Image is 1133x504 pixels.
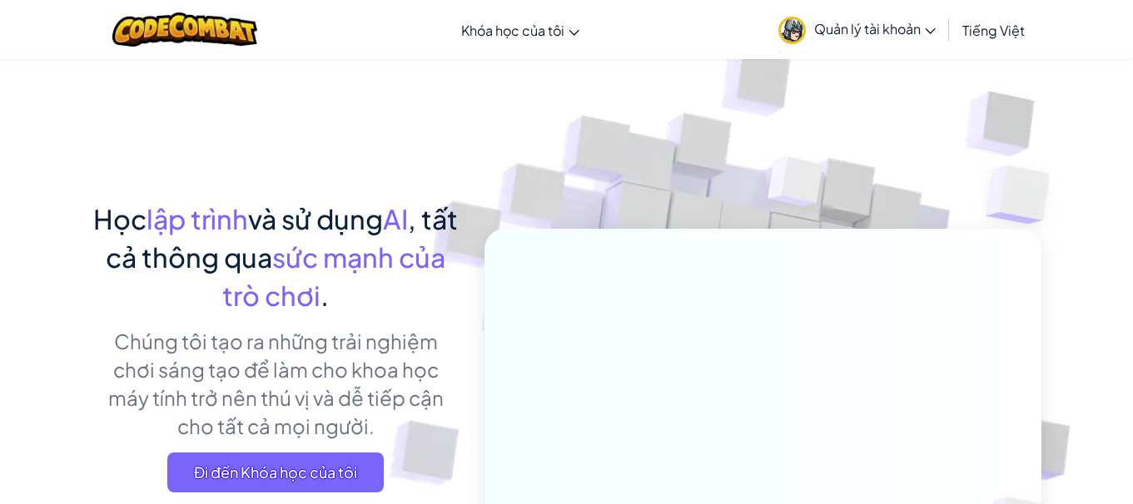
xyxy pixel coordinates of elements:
a: Đi đến Khóa học của tôi [167,452,384,492]
img: Overlap cubes [736,124,856,248]
img: Overlap cubes [952,125,1096,265]
span: và sử dụng [248,202,383,235]
a: Khóa học của tôi [453,7,588,52]
a: Quản lý tài khoản [770,3,944,56]
span: . [321,279,329,312]
img: avatar [778,17,806,44]
span: lập trình [147,202,248,235]
span: Khóa học của tôi [461,22,564,39]
img: CodeCombat logo [112,12,258,47]
span: Học [93,202,147,235]
span: sức mạnh của trò chơi [222,240,445,312]
span: AI [383,202,408,235]
span: Tiếng Việt [962,22,1025,39]
p: Chúng tôi tạo ra những trải nghiệm chơi sáng tạo để làm cho khoa học máy tính trở nên thú vị và d... [92,327,460,440]
a: Tiếng Việt [954,7,1033,52]
span: Quản lý tài khoản [814,20,936,37]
